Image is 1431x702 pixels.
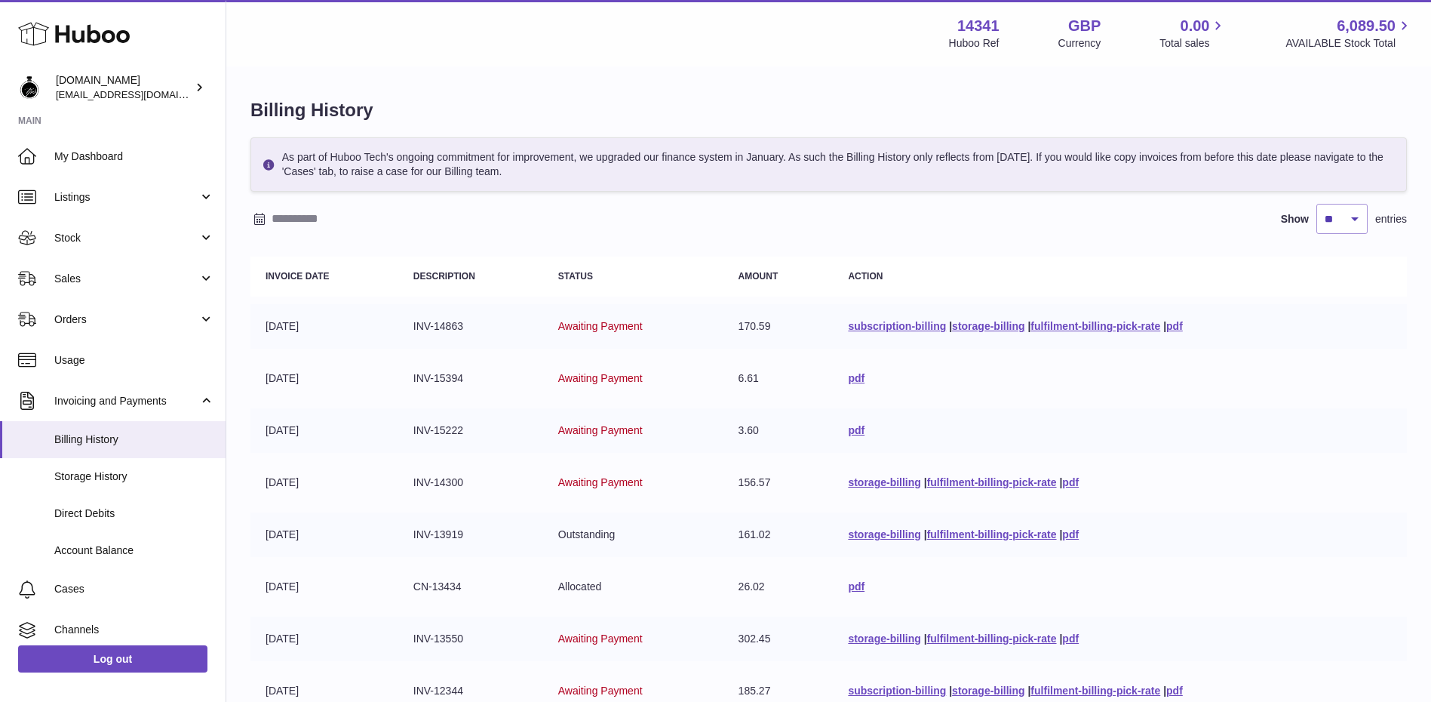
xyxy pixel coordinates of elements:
td: [DATE] [250,304,398,349]
a: fulfilment-billing-pick-rate [1030,320,1160,332]
strong: 14341 [957,16,1000,36]
a: storage-billing [952,320,1024,332]
span: | [949,685,952,697]
a: storage-billing [848,476,920,488]
span: Awaiting Payment [558,424,643,436]
div: Huboo Ref [949,36,1000,51]
span: Awaiting Payment [558,633,643,645]
span: [EMAIL_ADDRESS][DOMAIN_NAME] [56,88,222,100]
span: AVAILABLE Stock Total [1285,36,1413,51]
h1: Billing History [250,98,1407,122]
a: 6,089.50 AVAILABLE Stock Total [1285,16,1413,51]
strong: Amount [739,271,778,282]
strong: Action [848,271,883,282]
a: subscription-billing [848,320,946,332]
span: | [1059,476,1062,488]
span: | [949,320,952,332]
span: | [1163,320,1166,332]
span: | [1059,528,1062,540]
td: INV-15222 [398,408,543,453]
td: INV-13919 [398,513,543,557]
span: Cases [54,582,214,596]
a: pdf [1062,528,1079,540]
td: [DATE] [250,565,398,609]
td: 6.61 [723,356,834,401]
span: Allocated [558,580,602,593]
a: subscription-billing [848,685,946,697]
td: [DATE] [250,408,398,453]
td: 161.02 [723,513,834,557]
span: My Dashboard [54,149,214,164]
td: [DATE] [250,460,398,505]
span: Usage [54,353,214,368]
td: [DATE] [250,356,398,401]
strong: Status [558,271,593,282]
td: 3.60 [723,408,834,453]
a: pdf [848,580,864,593]
a: fulfilment-billing-pick-rate [927,633,1057,645]
span: Total sales [1159,36,1227,51]
td: INV-14863 [398,304,543,349]
span: Billing History [54,433,214,447]
a: fulfilment-billing-pick-rate [927,476,1057,488]
span: Awaiting Payment [558,685,643,697]
td: 26.02 [723,565,834,609]
a: storage-billing [848,528,920,540]
img: internalAdmin-14341@internal.huboo.com [18,76,41,99]
span: Sales [54,272,198,286]
td: INV-15394 [398,356,543,401]
span: Storage History [54,470,214,484]
span: Awaiting Payment [558,372,643,384]
td: [DATE] [250,617,398,661]
span: Channels [54,623,214,637]
span: Listings [54,190,198,205]
strong: Description [413,271,475,282]
td: CN-13434 [398,565,543,609]
td: 156.57 [723,460,834,505]
strong: Invoice Date [266,271,329,282]
td: 170.59 [723,304,834,349]
a: pdf [1166,320,1183,332]
span: 0.00 [1181,16,1210,36]
span: Awaiting Payment [558,320,643,332]
span: | [1027,685,1030,697]
a: pdf [1062,633,1079,645]
label: Show [1281,212,1309,226]
a: fulfilment-billing-pick-rate [1030,685,1160,697]
td: 302.45 [723,617,834,661]
span: | [924,633,927,645]
a: pdf [848,372,864,384]
span: Direct Debits [54,506,214,521]
span: | [1163,685,1166,697]
span: | [924,476,927,488]
span: Orders [54,313,198,327]
td: INV-13550 [398,617,543,661]
span: | [924,528,927,540]
a: storage-billing [952,685,1024,697]
div: [DOMAIN_NAME] [56,73,192,102]
strong: GBP [1068,16,1101,36]
span: 6,089.50 [1337,16,1396,36]
a: pdf [1062,476,1079,488]
td: INV-14300 [398,460,543,505]
span: entries [1375,212,1407,226]
a: pdf [1166,685,1183,697]
span: Outstanding [558,528,616,540]
a: storage-billing [848,633,920,645]
span: Invoicing and Payments [54,394,198,408]
a: fulfilment-billing-pick-rate [927,528,1057,540]
a: pdf [848,424,864,436]
span: Stock [54,231,198,245]
span: Awaiting Payment [558,476,643,488]
a: Log out [18,645,207,673]
div: As part of Huboo Tech's ongoing commitment for improvement, we upgraded our finance system in Jan... [250,137,1407,192]
div: Currency [1058,36,1101,51]
span: Account Balance [54,543,214,558]
a: 0.00 Total sales [1159,16,1227,51]
span: | [1027,320,1030,332]
td: [DATE] [250,513,398,557]
span: | [1059,633,1062,645]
